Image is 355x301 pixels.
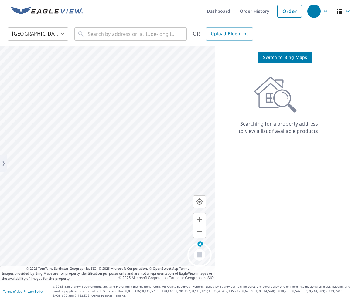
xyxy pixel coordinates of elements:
[193,249,206,261] button: Switch to oblique
[88,25,174,42] input: Search by address or latitude-longitude
[206,27,253,41] a: Upload Blueprint
[26,266,189,271] span: © 2025 TomTom, Earthstar Geographics SIO, © 2025 Microsoft Corporation, ©
[193,225,206,238] button: Zoom out
[53,284,352,298] p: © 2025 Eagle View Technologies, Inc. and Pictometry International Corp. All Rights Reserved. Repo...
[153,266,178,271] a: OpenStreetMap
[211,30,248,38] span: Upload Blueprint
[3,289,43,293] p: |
[258,52,312,63] button: Switch to Bing Maps
[3,289,22,293] a: Terms of Use
[193,196,206,208] button: Go to your location
[193,27,253,41] div: OR
[11,7,83,16] img: EV Logo
[179,266,189,271] a: Terms
[118,275,214,281] div: © 2025 Microsoft Corporation Earthstar Geographics SIO
[197,241,203,249] div: Drag to rotate, click for north
[277,5,302,18] a: Order
[24,289,43,293] a: Privacy Policy
[263,54,307,61] span: Switch to Bing Maps
[8,25,68,42] div: [GEOGRAPHIC_DATA]
[238,120,320,135] p: Searching for a property address to view a list of available products.
[193,213,206,225] button: Zoom in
